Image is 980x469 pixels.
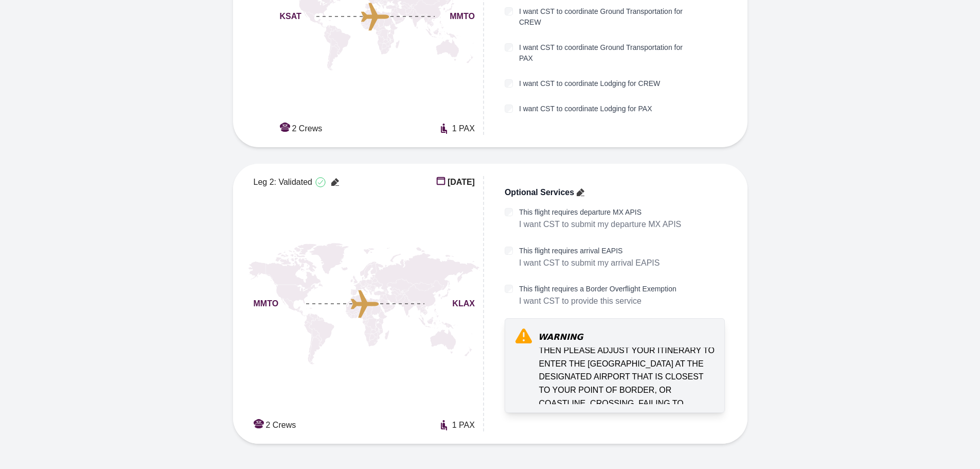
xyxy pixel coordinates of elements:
label: I want CST to coordinate Lodging for CREW [519,78,660,89]
label: I want CST to coordinate Ground Transportation for PAX [519,42,699,64]
span: KSAT [280,10,301,23]
span: MMTO [450,10,475,23]
span: 1 PAX [452,123,475,135]
label: I want CST to coordinate Lodging for PAX [519,103,652,114]
p: I want CST to provide this service [519,294,676,308]
label: This flight requires a Border Overflight Exemption [519,284,676,294]
p: I want CST to submit my arrival EAPIS [519,256,660,270]
span: WARNING [538,331,583,343]
label: I want CST to coordinate Ground Transportation for CREW [519,6,699,28]
label: This flight requires arrival EAPIS [519,246,660,256]
span: KLAX [452,298,475,310]
label: This flight requires departure MX APIS [519,207,681,218]
span: 2 Crews [266,419,296,431]
span: MMTO [254,298,279,310]
p: I want CST to submit my departure MX APIS [519,218,681,231]
span: [DATE] [448,176,475,188]
span: Optional Services [505,186,574,199]
span: 2 Crews [292,123,323,135]
span: 1 PAX [452,419,475,431]
span: Leg 2: Validated [254,176,312,188]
